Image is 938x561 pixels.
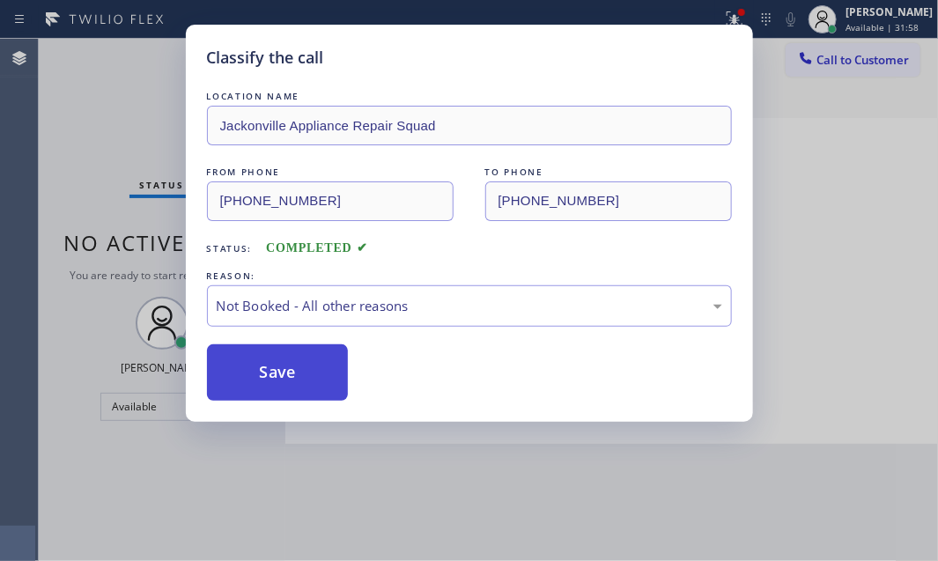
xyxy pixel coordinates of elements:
div: Not Booked - All other reasons [217,296,722,316]
div: TO PHONE [485,163,732,181]
input: From phone [207,181,454,221]
h5: Classify the call [207,46,324,70]
div: LOCATION NAME [207,87,732,106]
span: Status: [207,242,253,255]
div: FROM PHONE [207,163,454,181]
span: COMPLETED [266,241,368,255]
div: REASON: [207,267,732,285]
button: Save [207,344,349,401]
input: To phone [485,181,732,221]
